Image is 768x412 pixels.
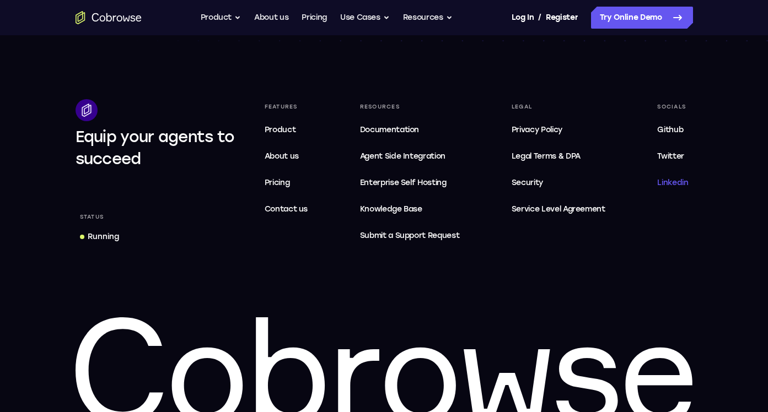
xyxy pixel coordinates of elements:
div: Legal [507,99,610,115]
span: Product [265,125,296,134]
span: Contact us [265,204,308,214]
a: Log In [512,7,534,29]
div: Socials [653,99,692,115]
a: Try Online Demo [591,7,693,29]
button: Use Cases [340,7,390,29]
span: Privacy Policy [512,125,562,134]
span: Security [512,178,543,187]
span: Enterprise Self Hosting [360,176,460,189]
span: Knowledge Base [360,204,422,214]
a: Go to the home page [76,11,142,24]
span: Github [657,125,683,134]
a: Pricing [302,7,327,29]
a: Github [653,119,692,141]
a: Knowledge Base [356,198,464,220]
span: Linkedin [657,178,688,187]
a: About us [260,145,313,167]
a: Documentation [356,119,464,141]
a: Legal Terms & DPA [507,145,610,167]
a: Running [76,227,123,247]
span: Service Level Agreement [512,203,605,216]
button: Product [201,7,241,29]
a: About us [254,7,288,29]
a: Submit a Support Request [356,225,464,247]
div: Resources [356,99,464,115]
span: Legal Terms & DPA [512,151,581,161]
span: Submit a Support Request [360,229,460,242]
div: Status [76,209,109,225]
span: Agent Side Integration [360,150,460,163]
a: Privacy Policy [507,119,610,141]
a: Twitter [653,145,692,167]
a: Register [546,7,578,29]
a: Product [260,119,313,141]
a: Linkedin [653,172,692,194]
a: Agent Side Integration [356,145,464,167]
a: Enterprise Self Hosting [356,172,464,194]
a: Security [507,172,610,194]
a: Pricing [260,172,313,194]
div: Running [88,231,119,242]
button: Resources [403,7,453,29]
span: About us [265,151,299,161]
a: Contact us [260,198,313,220]
span: Documentation [360,125,419,134]
a: Service Level Agreement [507,198,610,220]
span: Pricing [265,178,290,187]
span: Equip your agents to succeed [76,127,235,168]
span: / [538,11,541,24]
div: Features [260,99,313,115]
span: Twitter [657,151,684,161]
